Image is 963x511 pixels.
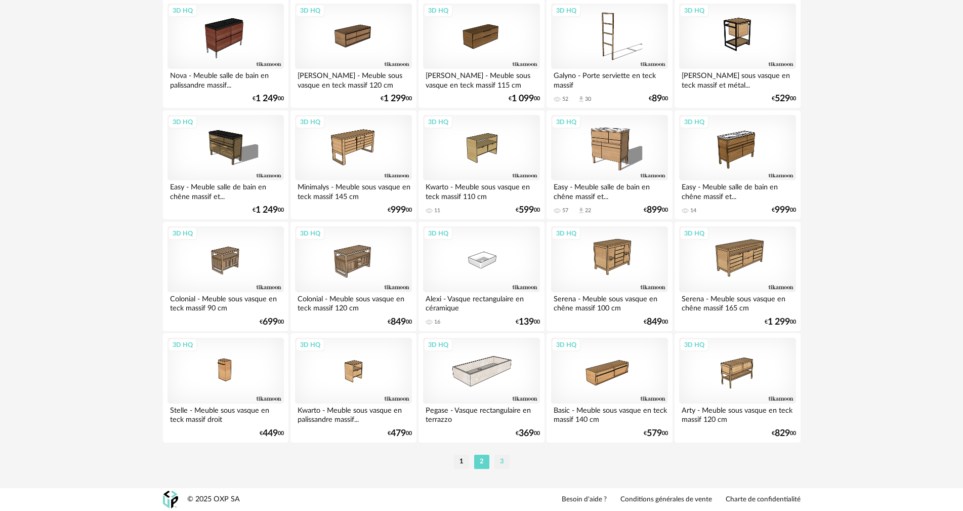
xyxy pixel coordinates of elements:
span: 599 [519,207,534,214]
a: 3D HQ Arty - Meuble sous vasque en teck massif 120 cm €82900 [675,333,800,443]
a: 3D HQ Minimalys - Meuble sous vasque en teck massif 145 cm €99900 [290,110,416,220]
div: 3D HQ [552,338,581,351]
div: € 00 [644,319,668,326]
div: Stelle - Meuble sous vasque en teck massif droit [168,404,284,424]
a: 3D HQ Colonial - Meuble sous vasque en teck massif 90 cm €69900 [163,222,288,331]
div: 3D HQ [168,115,197,129]
div: Minimalys - Meuble sous vasque en teck massif 145 cm [295,180,411,201]
a: Charte de confidentialité [726,495,801,504]
span: 449 [263,430,278,437]
div: 11 [434,207,440,214]
div: € 00 [260,319,284,326]
span: 699 [263,319,278,326]
div: € 00 [644,207,668,214]
img: OXP [163,491,178,508]
span: 1 299 [768,319,790,326]
span: 999 [775,207,790,214]
div: Arty - Meuble sous vasque en teck massif 120 cm [679,404,795,424]
div: 3D HQ [680,227,709,240]
div: 3D HQ [680,115,709,129]
span: Download icon [577,207,585,214]
div: 3D HQ [680,338,709,351]
a: 3D HQ Serena - Meuble sous vasque en chêne massif 100 cm €84900 [547,222,672,331]
div: 22 [585,207,591,214]
a: 3D HQ Easy - Meuble salle de bain en chêne massif et... €1 24900 [163,110,288,220]
div: 16 [434,319,440,326]
div: Nova - Meuble salle de bain en palissandre massif... [168,69,284,89]
div: € 00 [516,207,540,214]
span: 369 [519,430,534,437]
span: 139 [519,319,534,326]
a: 3D HQ Alexi - Vasque rectangulaire en céramique 16 €13900 [418,222,544,331]
div: € 00 [772,95,796,102]
span: Download icon [577,95,585,103]
div: 3D HQ [168,338,197,351]
li: 3 [494,455,510,469]
a: 3D HQ Colonial - Meuble sous vasque en teck massif 120 cm €84900 [290,222,416,331]
div: 3D HQ [296,115,325,129]
div: € 00 [253,207,284,214]
div: Colonial - Meuble sous vasque en teck massif 120 cm [295,292,411,312]
div: Easy - Meuble salle de bain en chêne massif et... [679,180,795,201]
div: € 00 [516,430,540,437]
div: Kwarto - Meuble sous vasque en teck massif 110 cm [423,180,539,201]
span: 479 [391,430,406,437]
div: € 00 [253,95,284,102]
span: 1 249 [256,95,278,102]
div: 3D HQ [424,227,453,240]
div: Pegase - Vasque rectangulaire en terrazzo [423,404,539,424]
span: 999 [391,207,406,214]
a: 3D HQ Easy - Meuble salle de bain en chêne massif et... 14 €99900 [675,110,800,220]
div: 3D HQ [424,338,453,351]
div: Basic - Meuble sous vasque en teck massif 140 cm [551,404,667,424]
div: Serena - Meuble sous vasque en chêne massif 100 cm [551,292,667,312]
div: Alexi - Vasque rectangulaire en céramique [423,292,539,312]
div: 3D HQ [552,227,581,240]
div: 3D HQ [296,4,325,17]
a: 3D HQ Pegase - Vasque rectangulaire en terrazzo €36900 [418,333,544,443]
div: € 00 [772,207,796,214]
li: 1 [454,455,469,469]
div: Galyno - Porte serviette en teck massif [551,69,667,89]
div: 14 [690,207,696,214]
a: 3D HQ Serena - Meuble sous vasque en chêne massif 165 cm €1 29900 [675,222,800,331]
div: © 2025 OXP SA [187,495,240,504]
div: 3D HQ [680,4,709,17]
div: 3D HQ [552,115,581,129]
div: Kwarto - Meuble sous vasque en palissandre massif... [295,404,411,424]
div: 3D HQ [296,227,325,240]
div: 57 [562,207,568,214]
div: 3D HQ [552,4,581,17]
div: € 00 [388,430,412,437]
div: € 00 [772,430,796,437]
div: € 00 [644,430,668,437]
div: 3D HQ [168,227,197,240]
div: [PERSON_NAME] - Meuble sous vasque en teck massif 120 cm [295,69,411,89]
div: € 00 [649,95,668,102]
span: 1 099 [512,95,534,102]
span: 579 [647,430,662,437]
a: Besoin d'aide ? [562,495,607,504]
div: € 00 [388,207,412,214]
div: Colonial - Meuble sous vasque en teck massif 90 cm [168,292,284,312]
div: Serena - Meuble sous vasque en chêne massif 165 cm [679,292,795,312]
div: 30 [585,96,591,103]
span: 849 [647,319,662,326]
div: € 00 [388,319,412,326]
a: 3D HQ Basic - Meuble sous vasque en teck massif 140 cm €57900 [547,333,672,443]
div: 3D HQ [424,115,453,129]
div: Easy - Meuble salle de bain en chêne massif et... [168,180,284,201]
div: Easy - Meuble salle de bain en chêne massif et... [551,180,667,201]
div: [PERSON_NAME] - Meuble sous vasque en teck massif 115 cm [423,69,539,89]
div: 52 [562,96,568,103]
span: 1 299 [384,95,406,102]
span: 849 [391,319,406,326]
span: 829 [775,430,790,437]
a: 3D HQ Stelle - Meuble sous vasque en teck massif droit €44900 [163,333,288,443]
div: € 00 [509,95,540,102]
a: 3D HQ Kwarto - Meuble sous vasque en palissandre massif... €47900 [290,333,416,443]
li: 2 [474,455,489,469]
div: € 00 [260,430,284,437]
div: € 00 [765,319,796,326]
div: 3D HQ [296,338,325,351]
